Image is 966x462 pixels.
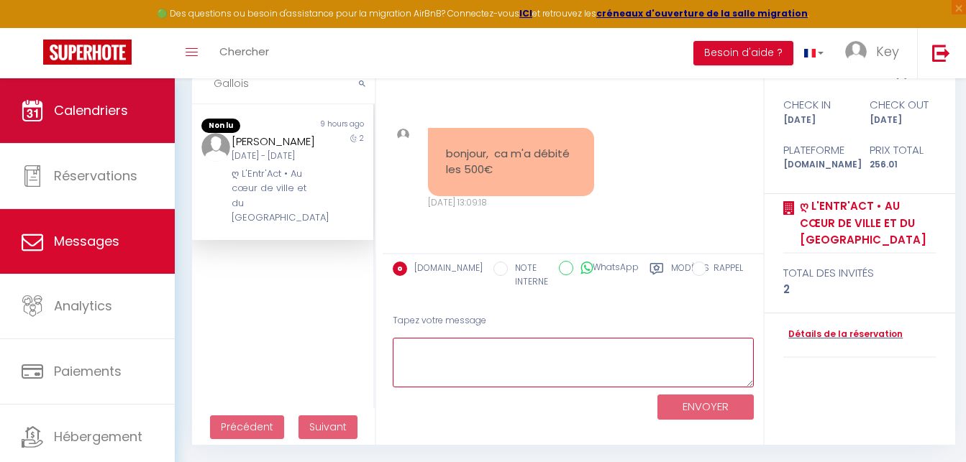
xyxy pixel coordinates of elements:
a: ... Key [834,28,917,78]
div: [DATE] - [DATE] [232,149,319,163]
label: WhatsApp [573,261,639,277]
a: ICI [519,7,532,19]
span: Non lu [201,119,240,133]
span: Key [876,42,899,60]
label: [DOMAIN_NAME] [407,262,483,277]
div: [DOMAIN_NAME] [774,158,860,172]
img: logout [932,44,950,62]
div: 256.01 [860,158,945,172]
span: Paiements [54,362,122,380]
pre: bonjour, ca m'a débité les 500€ [446,146,576,178]
div: Tapez votre message [393,303,754,338]
span: Analytics [54,297,112,315]
img: ... [845,41,867,63]
span: 2 [360,133,364,144]
div: total des invités [783,264,936,282]
span: Messages [54,232,119,250]
a: Chercher [209,28,280,78]
div: 9 hours ago [283,119,373,133]
img: ... [201,133,230,162]
span: Calendriers [54,101,128,119]
img: ... [397,129,409,141]
img: Super Booking [43,40,132,65]
div: check in [774,96,860,114]
input: Rechercher un mot clé [192,64,375,104]
div: 2 [783,281,936,298]
button: Previous [210,415,284,440]
div: check out [860,96,945,114]
div: Plateforme [774,142,860,159]
button: Ouvrir le widget de chat LiveChat [12,6,55,49]
a: Détails de la réservation [783,328,903,341]
button: Next [299,415,357,440]
span: Suivant [309,420,347,434]
div: [DATE] [774,114,860,127]
span: Précédent [221,420,273,434]
div: [PERSON_NAME] [232,133,319,150]
span: Chercher [219,44,269,59]
div: [DATE] [860,114,945,127]
label: RAPPEL [706,262,743,277]
a: ღ L'Entr'Act • Au cœur de ville et du [GEOGRAPHIC_DATA] [795,198,936,249]
div: [DATE] 13:09:18 [428,196,594,210]
span: Réservations [54,167,137,185]
div: Prix total [860,142,945,159]
div: ღ L'Entr'Act • Au cœur de ville et du [GEOGRAPHIC_DATA] [232,167,319,226]
a: créneaux d'ouverture de la salle migration [596,7,808,19]
button: ENVOYER [657,394,754,420]
label: Modèles [671,262,709,291]
label: NOTE INTERNE [508,262,548,289]
span: Hébergement [54,428,142,445]
button: Besoin d'aide ? [693,41,793,65]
